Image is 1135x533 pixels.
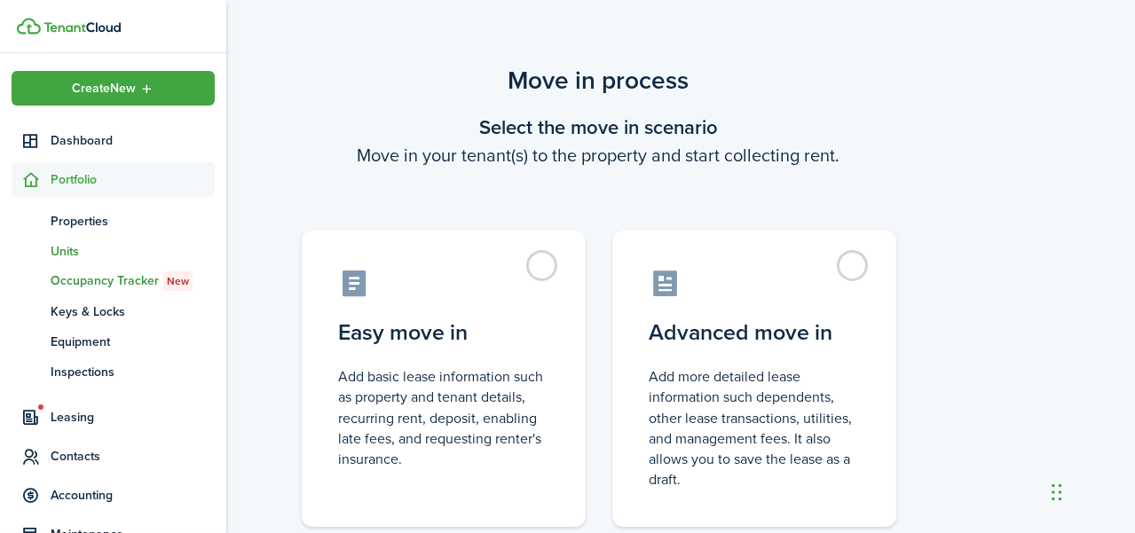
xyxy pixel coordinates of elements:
[12,71,215,106] button: Open menu
[339,366,548,469] control-radio-card-description: Add basic lease information such as property and tenant details, recurring rent, deposit, enablin...
[72,82,136,95] span: Create New
[51,447,215,466] span: Contacts
[280,62,918,99] scenario-title: Move in process
[280,113,918,142] wizard-step-header-title: Select the move in scenario
[12,236,215,266] a: Units
[51,408,215,427] span: Leasing
[12,357,215,387] a: Inspections
[12,326,215,357] a: Equipment
[280,142,918,169] wizard-step-header-description: Move in your tenant(s) to the property and start collecting rent.
[167,273,189,289] span: New
[51,302,215,321] span: Keys & Locks
[51,170,215,189] span: Portfolio
[12,206,215,236] a: Properties
[12,123,215,158] a: Dashboard
[51,363,215,381] span: Inspections
[51,271,215,291] span: Occupancy Tracker
[43,22,121,33] img: TenantCloud
[51,131,215,150] span: Dashboard
[339,317,548,349] control-radio-card-title: Easy move in
[51,333,215,351] span: Equipment
[650,366,859,490] control-radio-card-description: Add more detailed lease information such dependents, other lease transactions, utilities, and man...
[1046,448,1135,533] iframe: Chat Widget
[1052,466,1062,519] div: Drag
[12,296,215,326] a: Keys & Locks
[17,18,41,35] img: TenantCloud
[51,242,215,261] span: Units
[650,317,859,349] control-radio-card-title: Advanced move in
[51,212,215,231] span: Properties
[12,266,215,296] a: Occupancy TrackerNew
[51,486,215,505] span: Accounting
